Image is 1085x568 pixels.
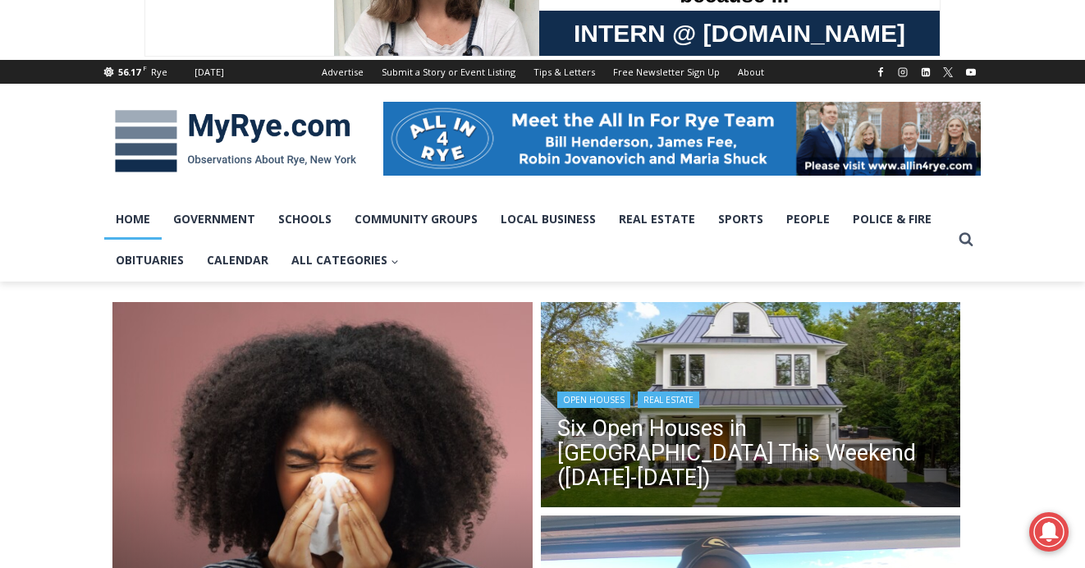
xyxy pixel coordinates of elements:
[13,165,218,203] h4: [PERSON_NAME] Read Sanctuary Fall Fest: [DATE]
[195,240,280,281] a: Calendar
[729,60,773,84] a: About
[541,302,961,512] img: 3 Overdale Road, Rye
[638,392,699,408] a: Real Estate
[192,139,199,155] div: 6
[343,199,489,240] a: Community Groups
[557,392,630,408] a: Open Houses
[524,60,604,84] a: Tips & Letters
[195,65,224,80] div: [DATE]
[373,60,524,84] a: Submit a Story or Event Listing
[184,139,188,155] div: /
[916,62,936,82] a: Linkedin
[429,163,761,200] span: Intern @ [DOMAIN_NAME]
[541,302,961,512] a: Read More Six Open Houses in Rye This Weekend (October 4-5)
[172,48,237,135] div: Birds of Prey: Falcon and hawk demos
[1,163,245,204] a: [PERSON_NAME] Read Sanctuary Fall Fest: [DATE]
[775,199,841,240] a: People
[951,225,981,254] button: View Search Form
[938,62,958,82] a: X
[172,139,180,155] div: 2
[280,240,410,281] button: Child menu of All Categories
[395,159,795,204] a: Intern @ [DOMAIN_NAME]
[104,240,195,281] a: Obituaries
[489,199,607,240] a: Local Business
[143,63,147,72] span: F
[104,199,162,240] a: Home
[118,66,140,78] span: 56.17
[557,416,945,490] a: Six Open Houses in [GEOGRAPHIC_DATA] This Weekend ([DATE]-[DATE])
[313,60,773,84] nav: Secondary Navigation
[313,60,373,84] a: Advertise
[151,65,167,80] div: Rye
[557,388,945,408] div: |
[604,60,729,84] a: Free Newsletter Sign Up
[414,1,776,159] div: "The first chef I interviewed talked about coming to [GEOGRAPHIC_DATA] from [GEOGRAPHIC_DATA] in ...
[104,199,951,282] nav: Primary Navigation
[162,199,267,240] a: Government
[607,199,707,240] a: Real Estate
[707,199,775,240] a: Sports
[383,102,981,176] img: All in for Rye
[267,199,343,240] a: Schools
[104,98,367,184] img: MyRye.com
[871,62,890,82] a: Facebook
[841,199,943,240] a: Police & Fire
[893,62,913,82] a: Instagram
[961,62,981,82] a: YouTube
